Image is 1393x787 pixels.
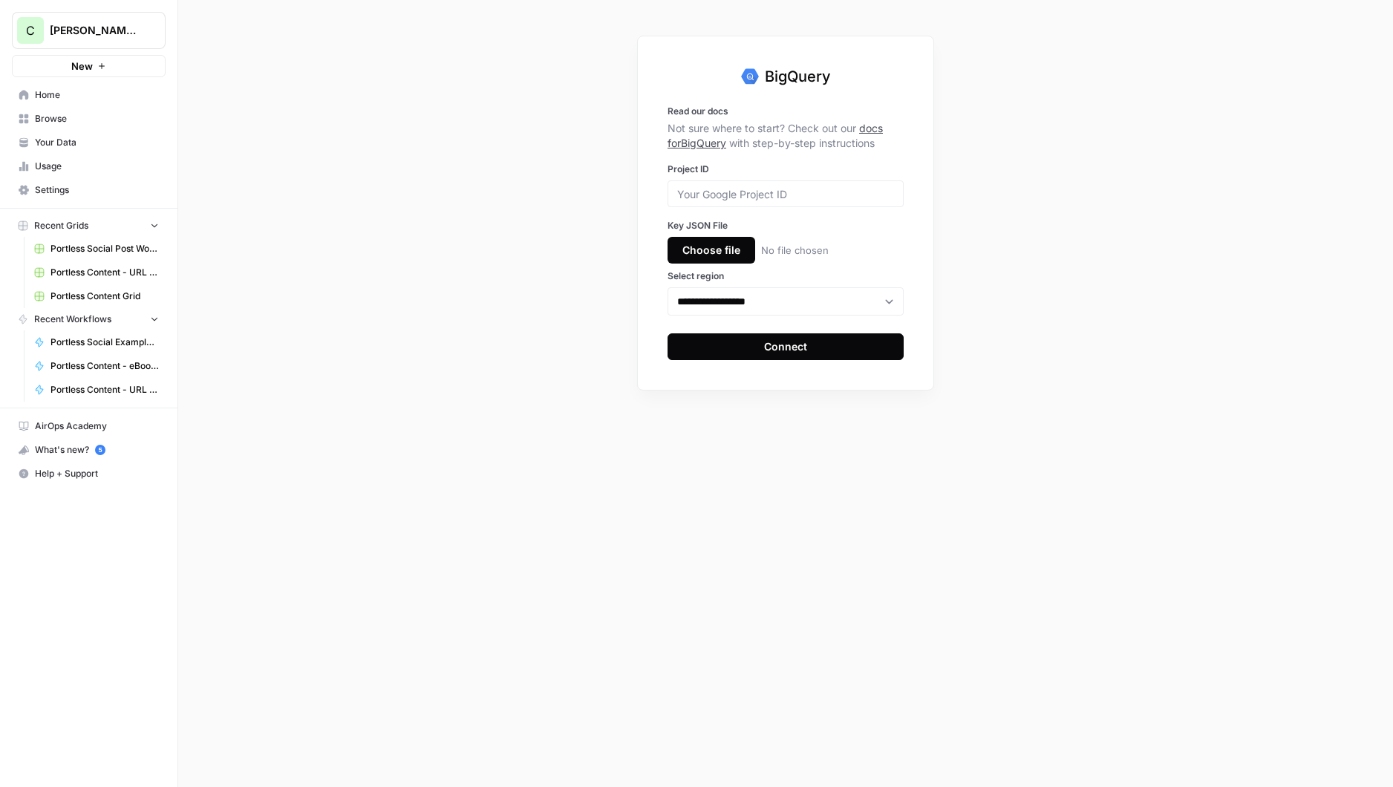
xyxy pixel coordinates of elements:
[35,160,159,173] span: Usage
[12,215,166,237] button: Recent Grids
[668,270,904,283] p: Select region
[12,462,166,486] button: Help + Support
[50,336,159,349] span: Portless Social Example Flow
[12,438,166,462] button: What's new? 5
[50,359,159,373] span: Portless Content - eBook Flow
[668,219,904,232] p: Key JSON File
[35,88,159,102] span: Home
[761,243,829,258] p: No file chosen
[27,354,166,378] a: Portless Content - eBook Flow
[50,23,140,38] span: [PERSON_NAME]'s Workspace
[71,59,93,74] span: New
[34,313,111,326] span: Recent Workflows
[668,333,904,360] button: Connect
[34,219,88,232] span: Recent Grids
[35,136,159,149] span: Your Data
[12,308,166,330] button: Recent Workflows
[668,163,904,176] label: Project ID
[27,284,166,308] a: Portless Content Grid
[677,187,894,200] input: Your Google Project ID
[35,112,159,125] span: Browse
[668,237,755,264] div: Choose file
[35,419,159,433] span: AirOps Academy
[27,330,166,354] a: Portless Social Example Flow
[13,439,165,461] div: What's new?
[50,266,159,279] span: Portless Content - URL Flow Grid
[12,131,166,154] a: Your Data
[668,105,904,118] p: Read our docs
[35,467,159,480] span: Help + Support
[98,446,102,454] text: 5
[12,178,166,202] a: Settings
[27,237,166,261] a: Portless Social Post Workflow
[668,66,904,87] div: BigQuery
[35,183,159,197] span: Settings
[27,378,166,402] a: Portless Content - URL Flow
[50,242,159,255] span: Portless Social Post Workflow
[12,414,166,438] a: AirOps Academy
[26,22,35,39] span: C
[50,383,159,396] span: Portless Content - URL Flow
[668,121,904,151] p: Not sure where to start? Check out our with step-by-step instructions
[95,445,105,455] a: 5
[27,261,166,284] a: Portless Content - URL Flow Grid
[12,154,166,178] a: Usage
[12,12,166,49] button: Workspace: Chris's Workspace
[12,55,166,77] button: New
[764,339,807,354] div: Connect
[12,83,166,107] a: Home
[12,107,166,131] a: Browse
[50,290,159,303] span: Portless Content Grid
